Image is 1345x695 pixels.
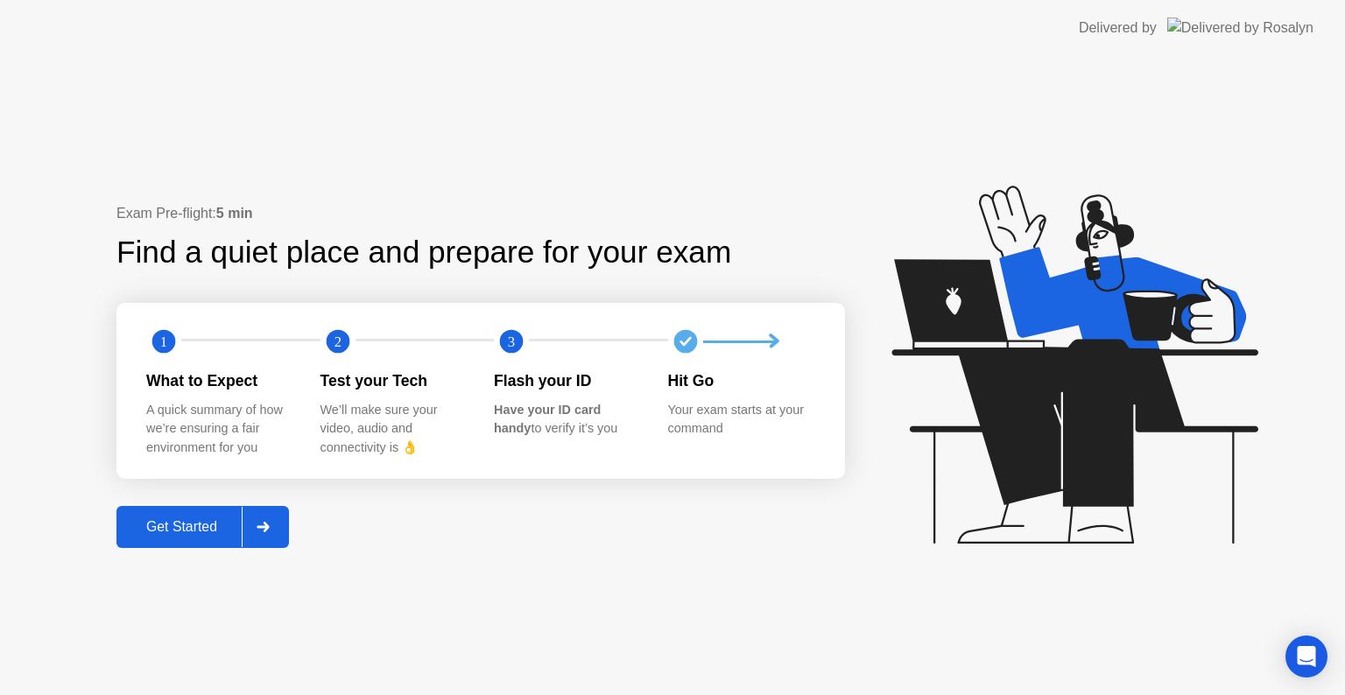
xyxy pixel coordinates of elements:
div: Flash your ID [494,369,640,392]
button: Get Started [116,506,289,548]
text: 1 [160,333,167,350]
div: A quick summary of how we’re ensuring a fair environment for you [146,401,292,458]
div: Get Started [122,519,242,535]
b: Have your ID card handy [494,403,601,436]
div: Test your Tech [320,369,467,392]
img: Delivered by Rosalyn [1167,18,1313,38]
div: Delivered by [1079,18,1157,39]
div: Find a quiet place and prepare for your exam [116,229,734,276]
text: 2 [334,333,341,350]
b: 5 min [216,206,253,221]
div: What to Expect [146,369,292,392]
div: Open Intercom Messenger [1285,635,1327,677]
text: 3 [508,333,515,350]
div: Exam Pre-flight: [116,203,845,224]
div: to verify it’s you [494,401,640,439]
div: Your exam starts at your command [668,401,814,439]
div: We’ll make sure your video, audio and connectivity is 👌 [320,401,467,458]
div: Hit Go [668,369,814,392]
